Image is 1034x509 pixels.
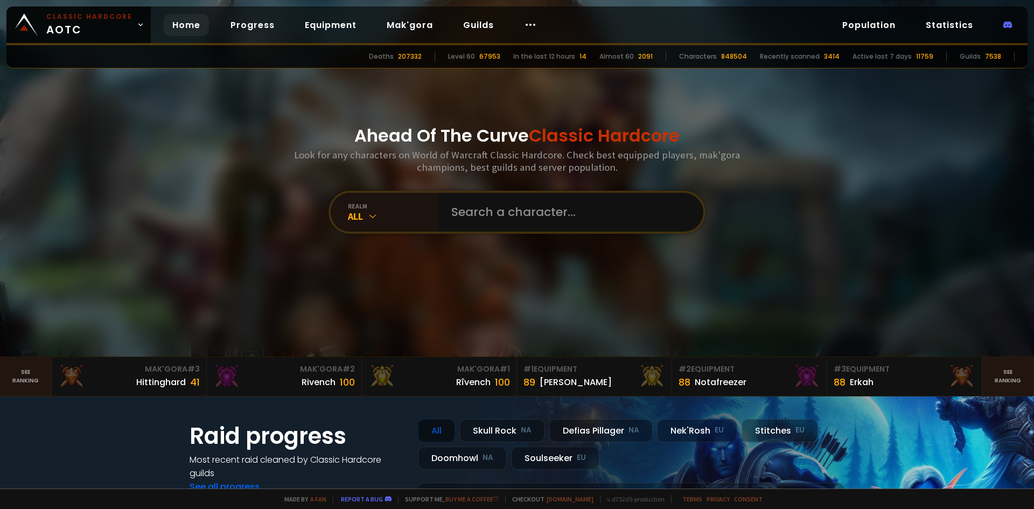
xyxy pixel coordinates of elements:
[290,149,744,173] h3: Look for any characters on World of Warcraft Classic Hardcore. Check best equipped players, mak'g...
[600,495,665,503] span: v. d752d5 - production
[340,375,355,389] div: 100
[521,425,532,436] small: NA
[448,52,475,61] div: Level 60
[369,52,394,61] div: Deaths
[523,364,665,375] div: Equipment
[523,375,535,389] div: 89
[547,495,593,503] a: [DOMAIN_NAME]
[679,52,717,61] div: Characters
[853,52,912,61] div: Active last 7 days
[599,52,634,61] div: Almost 60
[445,193,690,232] input: Search a character...
[348,202,438,210] div: realm
[824,52,840,61] div: 3414
[834,364,975,375] div: Equipment
[834,14,904,36] a: Population
[577,452,586,463] small: EU
[695,375,746,389] div: Notafreezer
[46,12,132,38] span: AOTC
[378,14,442,36] a: Mak'gora
[348,210,438,222] div: All
[190,375,200,389] div: 41
[529,123,680,148] span: Classic Hardcore
[513,52,575,61] div: In the last 12 hours
[164,14,209,36] a: Home
[343,364,355,374] span: # 2
[368,364,510,375] div: Mak'Gora
[46,12,132,22] small: Classic Hardcore
[398,52,422,61] div: 207332
[278,495,326,503] span: Made by
[517,357,672,396] a: #1Equipment89[PERSON_NAME]
[456,375,491,389] div: Rîvench
[511,447,599,470] div: Soulseeker
[657,419,737,442] div: Nek'Rosh
[455,14,502,36] a: Guilds
[459,419,545,442] div: Skull Rock
[483,452,493,463] small: NA
[190,480,260,493] a: See all progress
[742,419,818,442] div: Stitches
[549,419,653,442] div: Defias Pillager
[638,52,653,61] div: 2091
[679,364,820,375] div: Equipment
[190,453,405,480] h4: Most recent raid cleaned by Classic Hardcore guilds
[827,357,982,396] a: #3Equipment88Erkah
[707,495,730,503] a: Privacy
[362,357,517,396] a: Mak'Gora#1Rîvench100
[523,364,534,374] span: # 1
[628,425,639,436] small: NA
[445,495,499,503] a: Buy me a coffee
[982,357,1034,396] a: Seeranking
[310,495,326,503] a: a fan
[136,375,186,389] div: Hittinghard
[302,375,336,389] div: Rivench
[505,495,593,503] span: Checkout
[52,357,207,396] a: Mak'Gora#3Hittinghard41
[916,52,933,61] div: 11759
[679,364,691,374] span: # 2
[222,14,283,36] a: Progress
[6,6,151,43] a: Classic HardcoreAOTC
[917,14,982,36] a: Statistics
[213,364,355,375] div: Mak'Gora
[672,357,827,396] a: #2Equipment88Notafreezer
[579,52,586,61] div: 14
[834,364,846,374] span: # 3
[734,495,763,503] a: Consent
[495,375,510,389] div: 100
[760,52,820,61] div: Recently scanned
[679,375,690,389] div: 88
[190,419,405,453] h1: Raid progress
[960,52,981,61] div: Guilds
[985,52,1001,61] div: 7538
[418,447,507,470] div: Doomhowl
[834,375,846,389] div: 88
[418,419,455,442] div: All
[721,52,747,61] div: 848504
[58,364,200,375] div: Mak'Gora
[398,495,499,503] span: Support me,
[850,375,874,389] div: Erkah
[296,14,365,36] a: Equipment
[715,425,724,436] small: EU
[479,52,500,61] div: 67953
[500,364,510,374] span: # 1
[187,364,200,374] span: # 3
[795,425,805,436] small: EU
[682,495,702,503] a: Terms
[354,123,680,149] h1: Ahead Of The Curve
[207,357,362,396] a: Mak'Gora#2Rivench100
[341,495,383,503] a: Report a bug
[540,375,612,389] div: [PERSON_NAME]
